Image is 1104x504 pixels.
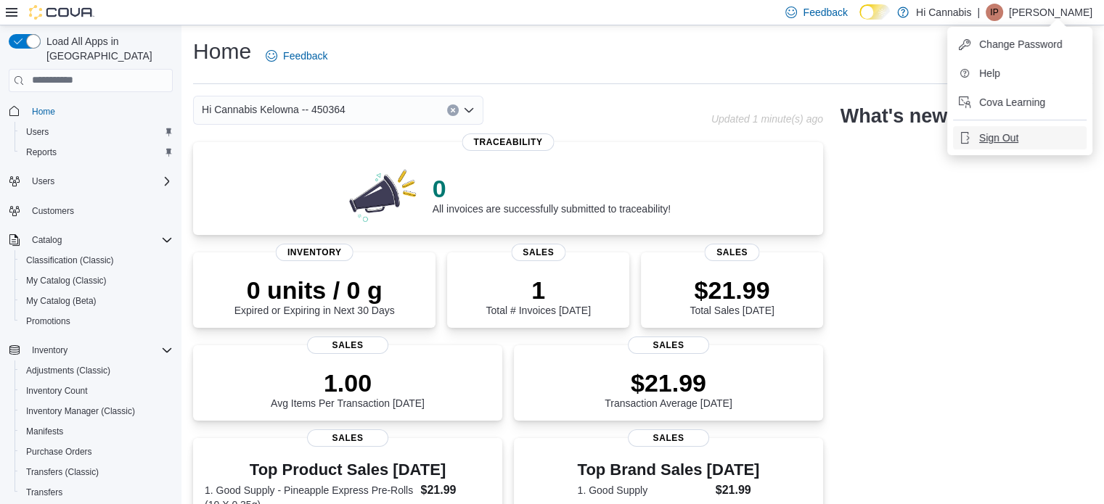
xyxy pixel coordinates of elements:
button: Reports [15,142,179,162]
h3: Top Brand Sales [DATE] [578,461,760,479]
span: Users [32,175,54,187]
span: My Catalog (Beta) [20,292,173,310]
p: 1.00 [271,368,425,397]
span: Purchase Orders [20,443,173,460]
button: Change Password [953,33,1087,56]
span: Users [26,173,173,190]
span: Inventory [32,344,68,356]
p: $21.99 [605,368,732,397]
a: My Catalog (Beta) [20,292,102,310]
button: Users [15,122,179,142]
span: Manifests [20,423,173,440]
button: Catalog [26,231,68,249]
span: Help [979,66,1000,80]
button: Clear input [447,104,459,116]
a: Home [26,103,61,120]
button: Manifests [15,421,179,442]
a: Inventory Count [20,382,94,400]
span: Change Password [979,37,1062,51]
a: Classification (Classic) [20,252,120,269]
a: Adjustments (Classic) [20,362,116,379]
span: Hi Cannabis Kelowna -- 450364 [202,101,345,118]
dd: $21.99 [420,482,490,499]
span: Transfers [20,484,173,501]
button: Catalog [3,230,179,250]
button: My Catalog (Beta) [15,291,179,311]
p: | [977,4,980,21]
span: Transfers (Classic) [26,466,99,478]
input: Dark Mode [859,4,890,20]
span: Home [32,106,55,117]
span: Transfers (Classic) [20,463,173,481]
span: Sign Out [979,131,1018,145]
button: Promotions [15,311,179,331]
img: Cova [29,5,94,20]
a: Transfers (Classic) [20,463,105,481]
span: Classification (Classic) [20,252,173,269]
p: 0 units / 0 g [234,276,395,305]
a: Transfers [20,484,68,501]
span: Traceability [462,133,554,151]
button: Cova Learning [953,91,1087,114]
h1: Home [193,37,251,66]
div: All invoices are successfully submitted to traceability! [433,174,671,215]
span: Sales [307,429,388,447]
button: Purchase Orders [15,442,179,462]
span: IP [990,4,998,21]
span: Catalog [26,231,173,249]
p: $21.99 [690,276,774,305]
span: Reports [26,146,57,158]
h2: What's new [841,104,947,128]
span: Users [20,123,173,141]
span: Sales [705,244,759,261]
span: Users [26,126,49,138]
button: Users [3,171,179,191]
span: Classification (Classic) [26,255,114,266]
span: Sales [628,336,709,354]
span: Manifests [26,426,63,437]
button: Users [26,173,60,190]
dt: 1. Good Supply [578,483,710,497]
span: My Catalog (Classic) [20,272,173,289]
div: Total Sales [DATE] [690,276,774,316]
span: Inventory [26,342,173,359]
a: Users [20,123,54,141]
button: Transfers (Classic) [15,462,179,482]
span: Adjustments (Classic) [20,362,173,379]
a: Manifests [20,423,69,440]
span: Feedback [283,49,327,63]
span: Reports [20,144,173,161]
img: 0 [345,165,421,223]
span: Customers [26,202,173,220]
p: 1 [486,276,590,305]
span: Purchase Orders [26,446,92,458]
a: Reports [20,144,62,161]
span: Inventory Manager (Classic) [20,402,173,420]
span: My Catalog (Beta) [26,295,97,307]
span: Inventory Manager (Classic) [26,405,135,417]
button: Help [953,62,1087,85]
span: Feedback [803,5,847,20]
div: Total # Invoices [DATE] [486,276,590,316]
span: Adjustments (Classic) [26,365,110,376]
span: Catalog [32,234,62,246]
span: Customers [32,205,74,217]
span: Inventory Count [20,382,173,400]
span: Transfers [26,487,62,498]
button: Inventory Manager (Classic) [15,401,179,421]
span: Sales [511,244,565,261]
button: My Catalog (Classic) [15,270,179,291]
div: Ian Paul [986,4,1003,21]
span: Home [26,102,173,120]
span: Promotions [20,313,173,330]
a: Purchase Orders [20,443,98,460]
span: Inventory Count [26,385,88,397]
button: Open list of options [463,104,475,116]
span: Cova Learning [979,95,1045,110]
button: Transfers [15,482,179,503]
button: Home [3,101,179,122]
h3: Top Product Sales [DATE] [205,461,491,479]
div: Avg Items Per Transaction [DATE] [271,368,425,409]
button: Inventory Count [15,381,179,401]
